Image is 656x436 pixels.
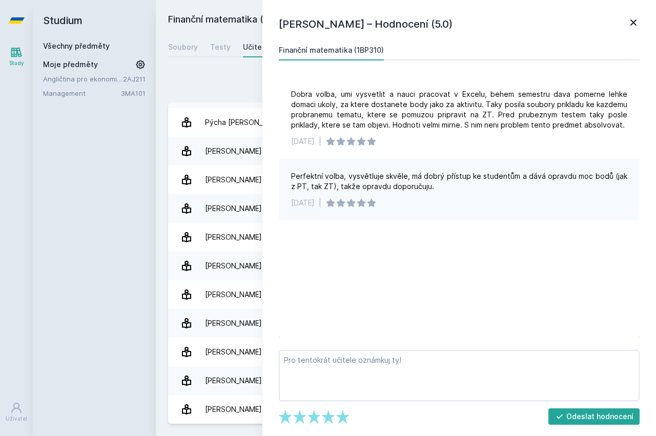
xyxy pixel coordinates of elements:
div: | [319,198,321,208]
a: [PERSON_NAME] 2 hodnocení 5.0 [168,194,644,223]
div: [PERSON_NAME] [205,256,262,276]
div: Učitelé [243,42,269,52]
a: Soubory [168,37,198,57]
a: 3MA101 [121,89,146,97]
a: Testy [210,37,231,57]
div: [PERSON_NAME] [205,198,262,219]
div: Uživatel [6,415,27,423]
span: Moje předměty [43,59,98,70]
div: | [319,136,321,147]
a: 2AJ211 [123,75,146,83]
h2: Finanční matematika (1BP310) [168,12,529,29]
a: [PERSON_NAME] 1 hodnocení 4.0 [168,165,644,194]
button: Odeslat hodnocení [548,408,640,425]
a: [PERSON_NAME] 10 hodnocení 3.1 [168,137,644,165]
div: [DATE] [291,136,315,147]
div: Dobra volba, umi vysvetlit a nauci pracovat v Excelu, behem semestru dava pomerne lehke domaci uk... [291,89,627,130]
a: Angličtina pro ekonomická studia 1 (B2/C1) [43,74,123,84]
a: Pýcha [PERSON_NAME] 4 hodnocení 5.0 [168,108,644,137]
a: Uživatel [2,397,31,428]
div: Testy [210,42,231,52]
div: [PERSON_NAME] [205,284,262,305]
div: [PERSON_NAME] [205,342,262,362]
a: [PERSON_NAME] 8 hodnocení 4.9 [168,280,644,309]
div: [PERSON_NAME] [205,399,262,420]
div: Perfektní volba, vysvětluje skvěle, má dobrý přístup ke studentům a dává opravdu moc bodů (jak z ... [291,171,627,192]
a: Management [43,88,121,98]
div: [PERSON_NAME] [205,170,262,190]
div: Pýcha [PERSON_NAME] [205,112,285,133]
a: [PERSON_NAME] 2 hodnocení 2.5 [168,338,644,366]
a: Všechny předměty [43,41,110,50]
a: Study [2,41,31,72]
div: Soubory [168,42,198,52]
a: [PERSON_NAME] 1 hodnocení 2.0 [168,366,644,395]
div: [DATE] [291,198,315,208]
a: [PERSON_NAME] 6 hodnocení 5.0 [168,395,644,424]
a: [PERSON_NAME] 3 hodnocení 4.7 [168,309,644,338]
a: [PERSON_NAME] 2 hodnocení 5.0 [168,223,644,252]
a: Učitelé [243,37,269,57]
div: [PERSON_NAME] [205,370,262,391]
div: [PERSON_NAME] [205,141,262,161]
div: [PERSON_NAME] [205,313,262,334]
a: [PERSON_NAME] 2 hodnocení 4.0 [168,252,644,280]
div: Study [9,59,24,67]
div: [PERSON_NAME] [205,227,262,247]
